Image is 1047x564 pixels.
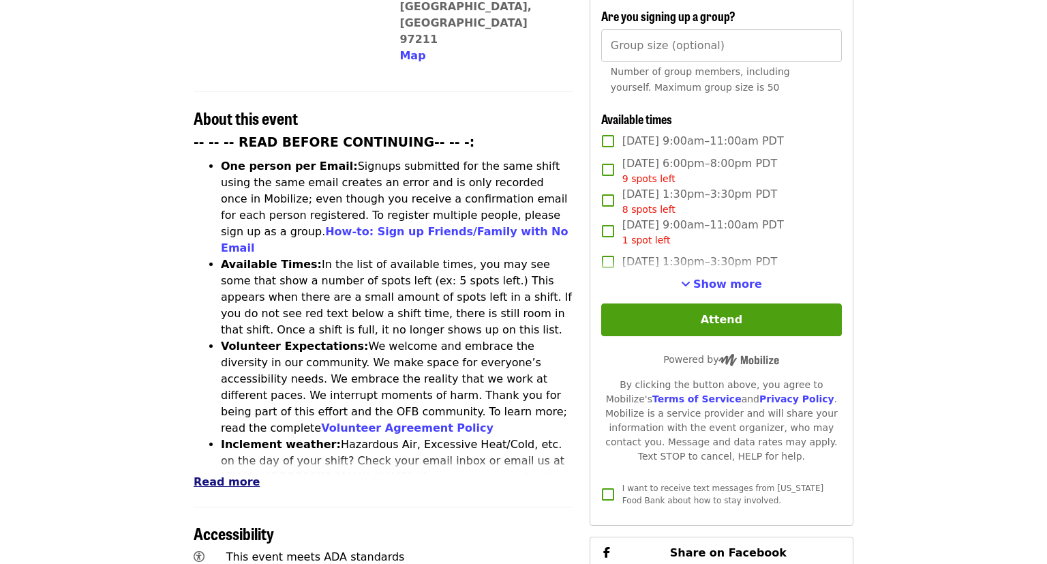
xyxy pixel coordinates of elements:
strong: Inclement weather: [221,438,341,451]
span: Read more [194,475,260,488]
button: Attend [601,303,842,336]
li: Signups submitted for the same shift using the same email creates an error and is only recorded o... [221,158,573,256]
span: Available times [601,110,672,128]
strong: One person per Email: [221,160,358,173]
span: Share on Facebook [670,546,787,559]
strong: -- -- -- READ BEFORE CONTINUING-- -- -: [194,135,474,149]
span: I want to receive text messages from [US_STATE] Food Bank about how to stay involved. [622,484,823,505]
span: Accessibility [194,521,274,545]
span: [DATE] 9:00am–11:00am PDT [622,217,784,248]
strong: Available Times: [221,258,322,271]
span: Powered by [663,354,779,365]
img: Powered by Mobilize [718,354,779,366]
li: We welcome and embrace the diversity in our community. We make space for everyone’s accessibility... [221,338,573,436]
input: [object Object] [601,29,842,62]
span: [DATE] 9:00am–11:00am PDT [622,133,784,149]
a: Terms of Service [652,394,742,404]
span: [DATE] 6:00pm–8:00pm PDT [622,155,777,186]
button: Map [399,48,425,64]
button: See more timeslots [681,276,762,293]
span: Map [399,49,425,62]
span: [DATE] 1:30pm–3:30pm PDT [622,254,777,270]
span: Number of group members, including yourself. Maximum group size is 50 [611,66,790,93]
span: [DATE] 1:30pm–3:30pm PDT [622,186,777,217]
li: Hazardous Air, Excessive Heat/Cold, etc. on the day of your shift? Check your email inbox or emai... [221,436,573,518]
a: Privacy Policy [759,394,834,404]
span: About this event [194,106,298,130]
button: Read more [194,474,260,490]
div: By clicking the button above, you agree to Mobilize's and . Mobilize is a service provider and wi... [601,378,842,464]
a: Volunteer Agreement Policy [321,421,494,434]
span: 8 spots left [622,204,676,215]
a: How-to: Sign up Friends/Family with No Email [221,225,568,254]
span: Are you signing up a group? [601,7,735,25]
span: 1 spot left [622,235,671,246]
span: This event meets ADA standards [226,550,405,563]
strong: Volunteer Expectations: [221,340,369,353]
span: Show more [693,278,762,291]
span: 9 spots left [622,173,676,184]
li: In the list of available times, you may see some that show a number of spots left (ex: 5 spots le... [221,256,573,338]
i: universal-access icon [194,550,204,563]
